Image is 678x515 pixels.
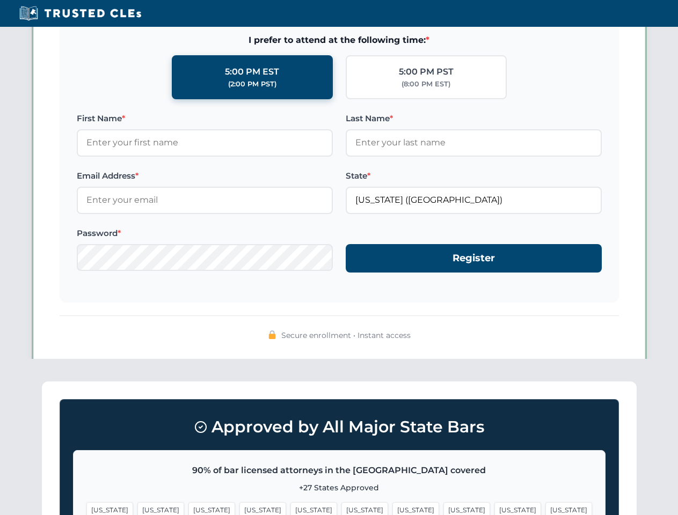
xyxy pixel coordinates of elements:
[16,5,144,21] img: Trusted CLEs
[77,129,333,156] input: Enter your first name
[346,170,602,182] label: State
[86,464,592,477] p: 90% of bar licensed attorneys in the [GEOGRAPHIC_DATA] covered
[346,244,602,273] button: Register
[346,129,602,156] input: Enter your last name
[86,482,592,494] p: +27 States Approved
[402,79,450,90] div: (8:00 PM EST)
[399,65,454,79] div: 5:00 PM PST
[77,33,602,47] span: I prefer to attend at the following time:
[346,112,602,125] label: Last Name
[77,112,333,125] label: First Name
[228,79,276,90] div: (2:00 PM PST)
[346,187,602,214] input: Florida (FL)
[281,329,411,341] span: Secure enrollment • Instant access
[77,227,333,240] label: Password
[268,330,276,339] img: 🔒
[77,187,333,214] input: Enter your email
[77,170,333,182] label: Email Address
[73,413,606,442] h3: Approved by All Major State Bars
[225,65,279,79] div: 5:00 PM EST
